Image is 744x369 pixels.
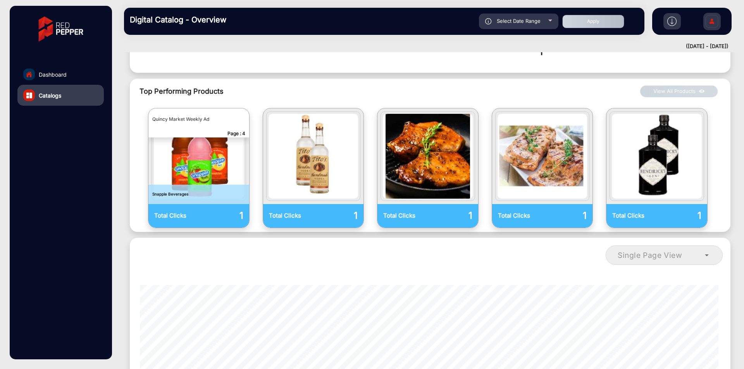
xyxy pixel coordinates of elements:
[39,70,67,79] span: Dashboard
[148,130,249,137] p: Page : 4
[269,211,313,220] p: Total Clicks
[148,108,249,130] p: Quincy Market Weekly Ad
[313,209,358,223] p: 1
[383,211,428,220] p: Total Clicks
[154,114,244,199] img: catalog
[154,211,199,220] p: Total Clicks
[383,114,473,199] img: catalog
[542,209,587,223] p: 1
[26,71,33,78] img: home
[612,211,657,220] p: Total Clicks
[130,15,238,24] h3: Digital Catalog - Overview
[612,114,702,199] img: catalog
[33,10,89,48] img: vmg-logo
[667,17,677,26] img: h2download.svg
[498,114,587,199] img: catalog
[697,87,706,96] img: view all products
[486,45,596,59] div: 1
[497,18,541,24] span: Select Date Range
[116,43,728,50] div: ([DATE] - [DATE])
[704,9,720,36] img: Sign%20Up.svg
[428,209,472,223] p: 1
[657,209,701,223] p: 1
[498,211,542,220] p: Total Clicks
[618,251,682,260] span: Single Page View
[199,209,243,223] p: 1
[640,86,718,97] button: View All Productsview all products
[17,85,104,106] a: Catalogs
[26,93,32,98] img: catalog
[139,86,589,96] span: Top Performing Products
[39,91,61,100] span: Catalogs
[17,64,104,85] a: Dashboard
[485,18,492,24] img: icon
[562,15,624,28] button: Apply
[269,114,358,199] img: catalog
[148,185,249,204] p: Snapple Beverages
